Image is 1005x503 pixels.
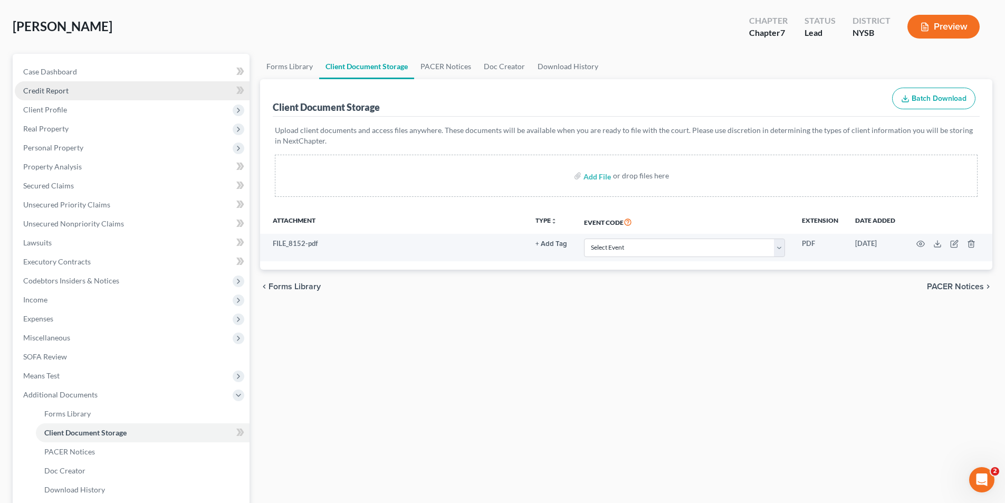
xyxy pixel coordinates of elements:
[36,404,250,423] a: Forms Library
[907,15,980,39] button: Preview
[23,352,67,361] span: SOFA Review
[15,347,250,366] a: SOFA Review
[269,282,321,291] span: Forms Library
[847,234,904,261] td: [DATE]
[793,234,847,261] td: PDF
[15,214,250,233] a: Unsecured Nonpriority Claims
[477,54,531,79] a: Doc Creator
[15,195,250,214] a: Unsecured Priority Claims
[15,252,250,271] a: Executory Contracts
[44,485,105,494] span: Download History
[36,442,250,461] a: PACER Notices
[23,371,60,380] span: Means Test
[927,282,992,291] button: PACER Notices chevron_right
[780,27,785,37] span: 7
[912,94,966,103] span: Batch Download
[15,233,250,252] a: Lawsuits
[847,210,904,234] th: Date added
[44,409,91,418] span: Forms Library
[749,27,788,39] div: Chapter
[23,105,67,114] span: Client Profile
[275,125,978,146] p: Upload client documents and access files anywhere. These documents will be available when you are...
[319,54,414,79] a: Client Document Storage
[991,467,999,476] span: 2
[23,390,98,399] span: Additional Documents
[23,333,70,342] span: Miscellaneous
[44,447,95,456] span: PACER Notices
[613,170,669,181] div: or drop files here
[535,241,567,248] button: + Add Tag
[23,314,53,323] span: Expenses
[23,276,119,285] span: Codebtors Insiders & Notices
[927,282,984,291] span: PACER Notices
[414,54,477,79] a: PACER Notices
[576,210,793,234] th: Event Code
[793,210,847,234] th: Extension
[531,54,605,79] a: Download History
[853,15,891,27] div: District
[23,200,110,209] span: Unsecured Priority Claims
[36,480,250,499] a: Download History
[23,295,47,304] span: Income
[44,466,85,475] span: Doc Creator
[749,15,788,27] div: Chapter
[23,257,91,266] span: Executory Contracts
[260,282,321,291] button: chevron_left Forms Library
[23,67,77,76] span: Case Dashboard
[36,423,250,442] a: Client Document Storage
[969,467,994,492] iframe: Intercom live chat
[260,210,527,234] th: Attachment
[260,282,269,291] i: chevron_left
[15,81,250,100] a: Credit Report
[892,88,975,110] button: Batch Download
[23,86,69,95] span: Credit Report
[984,282,992,291] i: chevron_right
[535,217,557,224] button: TYPEunfold_more
[23,143,83,152] span: Personal Property
[260,54,319,79] a: Forms Library
[535,239,567,249] a: + Add Tag
[273,101,380,113] div: Client Document Storage
[13,18,112,34] span: [PERSON_NAME]
[260,234,527,261] td: FILE_8152-pdf
[15,176,250,195] a: Secured Claims
[805,27,836,39] div: Lead
[23,219,124,228] span: Unsecured Nonpriority Claims
[551,218,557,224] i: unfold_more
[853,27,891,39] div: NYSB
[23,162,82,171] span: Property Analysis
[15,62,250,81] a: Case Dashboard
[23,181,74,190] span: Secured Claims
[23,238,52,247] span: Lawsuits
[44,428,127,437] span: Client Document Storage
[36,461,250,480] a: Doc Creator
[805,15,836,27] div: Status
[15,157,250,176] a: Property Analysis
[23,124,69,133] span: Real Property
